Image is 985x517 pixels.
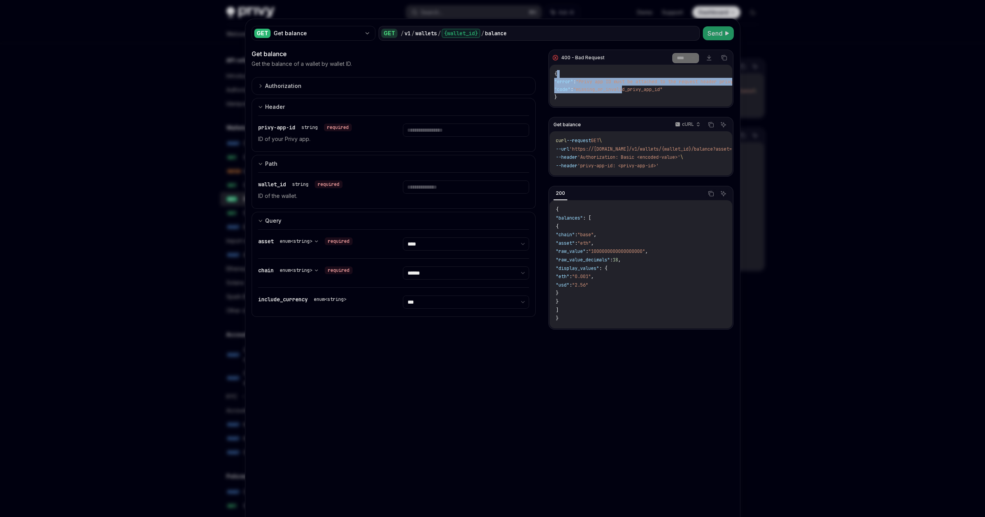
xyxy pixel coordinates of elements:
[252,49,536,58] div: Get balance
[265,216,281,225] div: Query
[569,273,572,280] span: :
[556,146,569,152] span: --url
[573,79,576,85] span: :
[556,248,586,254] span: "raw_value"
[258,181,286,188] span: wallet_id
[265,102,285,112] div: Header
[577,240,591,246] span: "eth"
[258,237,353,245] div: asset
[556,273,569,280] span: "eth"
[325,266,353,274] div: required
[258,266,353,274] div: chain
[381,29,397,38] div: GET
[572,273,591,280] span: "0.001"
[706,189,716,199] button: Copy the contents from the code block
[556,307,558,313] span: ]
[252,60,352,68] p: Get the balance of a wallet by wallet ID.
[258,295,349,303] div: include_currency
[556,240,575,246] span: "asset"
[556,223,558,230] span: {
[258,180,343,188] div: wallet_id
[613,257,618,263] span: 18
[556,163,577,169] span: --header
[265,159,278,168] div: Path
[680,154,683,160] span: \
[258,296,308,303] span: include_currency
[707,29,723,38] span: Send
[718,120,728,130] button: Ask AI
[556,290,558,296] span: }
[599,265,607,271] span: : {
[594,232,596,238] span: ,
[599,137,602,144] span: \
[718,189,728,199] button: Ask AI
[556,137,567,144] span: curl
[556,154,577,160] span: --header
[556,206,558,213] span: {
[577,154,680,160] span: 'Authorization: Basic <encoded-value>'
[556,232,575,238] span: "chain"
[561,55,605,61] div: 400 - Bad Request
[438,29,441,37] div: /
[572,282,588,288] span: "2.56"
[258,191,384,201] p: ID of the wallet.
[569,282,572,288] span: :
[442,29,480,38] div: {wallet_id}
[570,86,573,93] span: :
[274,29,361,37] div: Get balance
[569,146,838,152] span: 'https://[DOMAIN_NAME]/v1/wallets/{wallet_id}/balance?asset=usdc&chain=solana&include_currency=usd'
[481,29,484,37] div: /
[254,29,271,38] div: GET
[404,29,411,37] div: v1
[671,118,704,131] button: cURL
[554,71,557,77] span: {
[553,122,581,128] span: Get balance
[556,215,583,221] span: "balances"
[682,121,694,127] p: cURL
[556,257,610,263] span: "raw_value_decimals"
[591,273,594,280] span: ,
[315,180,343,188] div: required
[301,124,318,131] div: string
[485,29,507,37] div: balance
[577,163,659,169] span: 'privy-app-id: <privy-app-id>'
[292,181,308,187] div: string
[324,124,352,131] div: required
[576,79,755,85] span: "Privy app ID must be attached to the request header privy-app-id"
[554,79,573,85] span: "error"
[314,296,346,302] div: enum<string>
[553,189,567,198] div: 200
[575,240,577,246] span: :
[556,315,558,321] span: }
[252,25,375,41] button: GETGet balance
[252,77,536,95] button: expand input section
[719,53,729,63] button: Copy the contents from the code block
[415,29,437,37] div: wallets
[645,248,648,254] span: ,
[618,257,621,263] span: ,
[577,232,594,238] span: "base"
[252,155,536,172] button: expand input section
[567,137,591,144] span: --request
[258,134,384,144] p: ID of your Privy app.
[588,248,645,254] span: "1000000000000000000"
[583,215,591,221] span: : [
[586,248,588,254] span: :
[591,137,599,144] span: GET
[252,212,536,229] button: expand input section
[411,29,415,37] div: /
[575,232,577,238] span: :
[556,265,599,271] span: "display_values"
[265,81,301,91] div: Authorization
[401,29,404,37] div: /
[703,26,734,40] button: Send
[258,124,352,131] div: privy-app-id
[554,94,557,100] span: }
[325,237,353,245] div: required
[591,240,594,246] span: ,
[258,238,274,245] span: asset
[252,98,536,115] button: expand input section
[610,257,613,263] span: :
[556,299,558,305] span: }
[554,86,570,93] span: "code"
